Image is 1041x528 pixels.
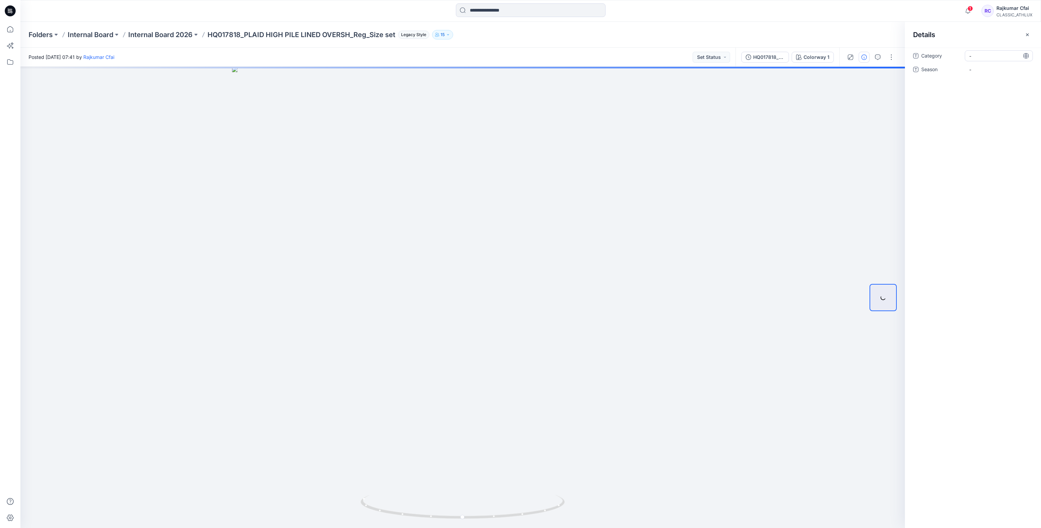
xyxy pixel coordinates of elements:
div: RC [981,5,994,17]
p: 15 [441,31,445,38]
button: Colorway 1 [792,52,834,63]
span: Category [921,52,962,61]
h2: Details [913,31,935,39]
span: - [969,52,1028,60]
button: 15 [432,30,453,39]
div: Colorway 1 [804,53,829,61]
a: Rajkumar Cfai [83,54,114,60]
div: CLASSIC_ATHLUX [996,12,1032,17]
span: - [969,66,1028,73]
div: HQ017818_PLAID HIGH PILE LINED OVERSH_Reg_Size set [753,53,784,61]
span: Posted [DATE] 07:41 by [29,53,114,61]
button: HQ017818_PLAID HIGH PILE LINED OVERSH_Reg_Size set [741,52,789,63]
a: Internal Board 2026 [128,30,193,39]
a: Folders [29,30,53,39]
button: Details [859,52,870,63]
button: Legacy Style [395,30,429,39]
a: Internal Board [68,30,113,39]
span: Legacy Style [398,31,429,39]
span: 1 [968,6,973,11]
span: Season [921,65,962,75]
div: Rajkumar Cfai [996,4,1032,12]
p: HQ017818_PLAID HIGH PILE LINED OVERSH_Reg_Size set [208,30,395,39]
